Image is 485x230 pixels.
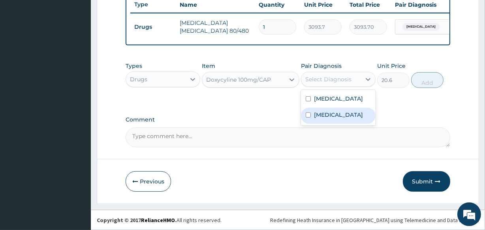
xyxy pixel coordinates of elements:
[411,72,444,88] button: Add
[206,76,271,84] div: Doxycyline 100mg/CAP
[377,62,406,70] label: Unit Price
[314,111,363,119] label: [MEDICAL_DATA]
[4,150,150,177] textarea: Type your message and hit 'Enter'
[126,63,142,69] label: Types
[130,75,147,83] div: Drugs
[403,171,450,192] button: Submit
[91,210,485,230] footer: All rights reserved.
[15,39,32,59] img: d_794563401_company_1708531726252_794563401
[126,171,171,192] button: Previous
[141,217,175,224] a: RelianceHMO
[270,216,479,224] div: Redefining Heath Insurance in [GEOGRAPHIC_DATA] using Telemedicine and Data Science!
[176,15,255,39] td: [MEDICAL_DATA] [MEDICAL_DATA] 80/480
[126,116,450,123] label: Comment
[301,62,342,70] label: Pair Diagnosis
[130,20,176,34] td: Drugs
[314,95,363,103] label: [MEDICAL_DATA]
[46,66,109,146] span: We're online!
[202,62,215,70] label: Item
[402,23,440,31] span: [MEDICAL_DATA]
[130,4,149,23] div: Minimize live chat window
[305,75,352,83] div: Select Diagnosis
[41,44,133,54] div: Chat with us now
[97,217,177,224] strong: Copyright © 2017 .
